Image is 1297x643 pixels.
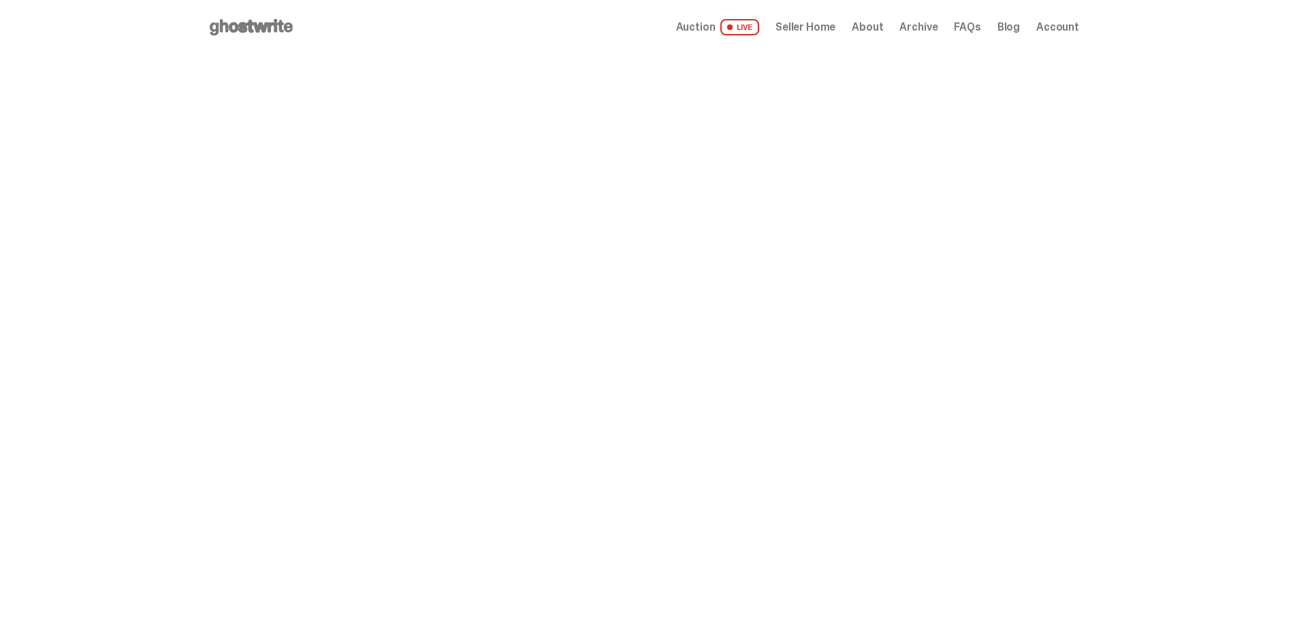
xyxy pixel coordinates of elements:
[899,22,938,33] a: Archive
[997,22,1020,33] a: Blog
[720,19,759,35] span: LIVE
[1036,22,1079,33] a: Account
[676,19,759,35] a: Auction LIVE
[852,22,883,33] a: About
[775,22,835,33] a: Seller Home
[676,22,716,33] span: Auction
[954,22,980,33] a: FAQs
